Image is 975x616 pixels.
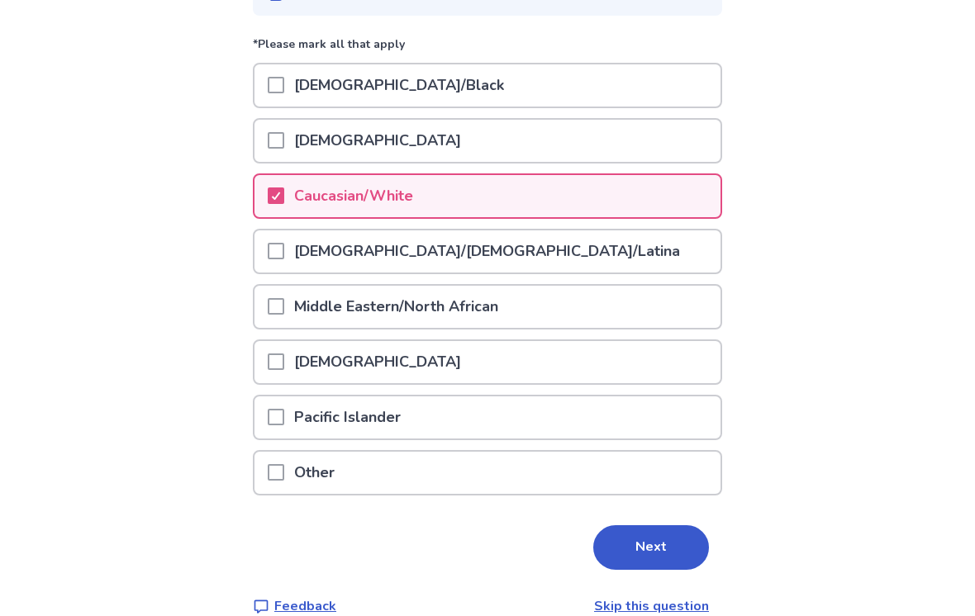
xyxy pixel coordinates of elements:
p: [DEMOGRAPHIC_DATA]/[DEMOGRAPHIC_DATA]/Latina [284,230,690,272]
p: Feedback [274,596,336,616]
p: [DEMOGRAPHIC_DATA] [284,341,471,383]
a: Feedback [253,596,336,616]
a: Skip this question [594,597,709,615]
p: *Please mark all that apply [253,36,722,63]
p: Middle Eastern/North African [284,286,508,328]
p: Other [284,452,345,494]
p: Caucasian/White [284,175,423,217]
p: Pacific Islander [284,396,411,438]
p: [DEMOGRAPHIC_DATA]/Black [284,64,514,107]
p: [DEMOGRAPHIC_DATA] [284,120,471,162]
button: Next [593,525,709,570]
